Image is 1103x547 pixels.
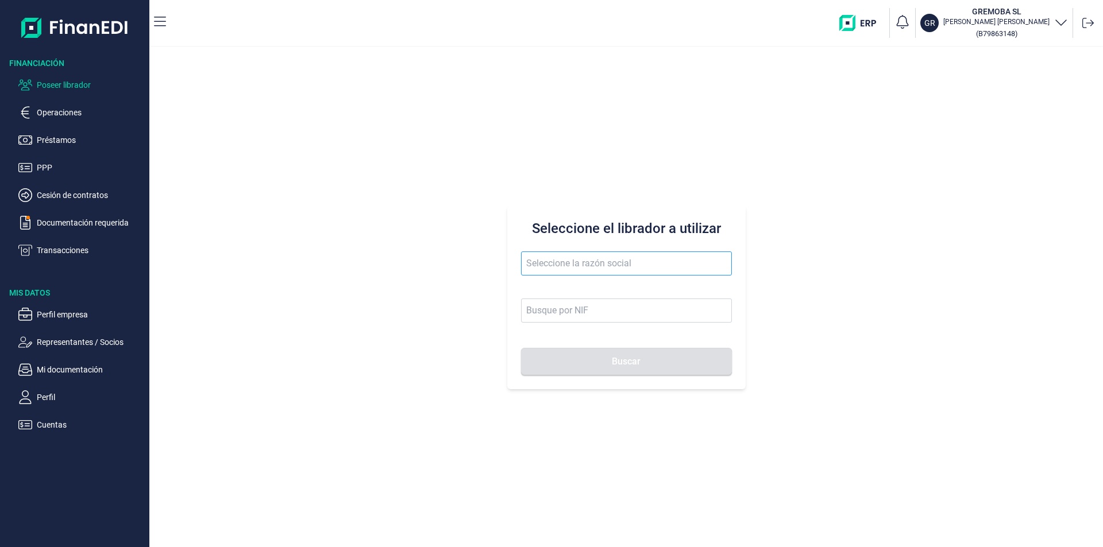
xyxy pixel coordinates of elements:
button: Operaciones [18,106,145,119]
button: GRGREMOBA SL[PERSON_NAME] [PERSON_NAME](B79863148) [920,6,1068,40]
button: Mi documentación [18,363,145,377]
p: Cesión de contratos [37,188,145,202]
p: PPP [37,161,145,174]
p: Representantes / Socios [37,335,145,349]
p: GR [924,17,935,29]
h3: Seleccione el librador a utilizar [521,219,732,238]
input: Busque por NIF [521,298,732,323]
small: Copiar cif [976,29,1017,38]
button: Representantes / Socios [18,335,145,349]
button: Cesión de contratos [18,188,145,202]
p: Préstamos [37,133,145,147]
input: Seleccione la razón social [521,251,732,276]
p: Perfil [37,390,145,404]
button: Documentación requerida [18,216,145,230]
p: [PERSON_NAME] [PERSON_NAME] [943,17,1050,26]
button: Cuentas [18,418,145,432]
p: Mi documentación [37,363,145,377]
p: Cuentas [37,418,145,432]
p: Documentación requerida [37,216,145,230]
span: Buscar [612,357,641,366]
button: Transacciones [18,243,145,257]
button: Buscar [521,348,732,375]
button: Perfil [18,390,145,404]
img: erp [839,15,885,31]
p: Transacciones [37,243,145,257]
p: Poseer librador [37,78,145,92]
p: Perfil empresa [37,308,145,321]
p: Operaciones [37,106,145,119]
button: Préstamos [18,133,145,147]
button: PPP [18,161,145,174]
button: Perfil empresa [18,308,145,321]
button: Poseer librador [18,78,145,92]
h3: GREMOBA SL [943,6,1050,17]
img: Logo de aplicación [21,9,129,46]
